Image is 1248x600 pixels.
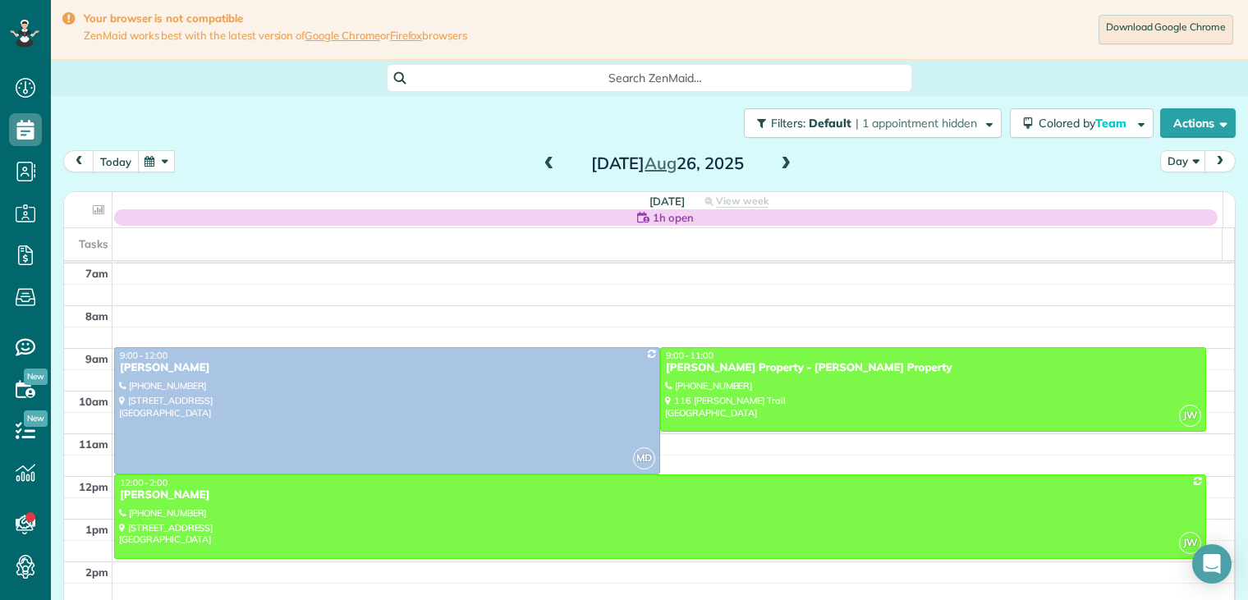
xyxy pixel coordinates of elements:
span: | 1 appointment hidden [856,116,977,131]
span: [DATE] [649,195,685,208]
span: JW [1179,405,1201,427]
a: Google Chrome [305,29,380,42]
span: 1h open [653,209,694,226]
span: Tasks [79,237,108,250]
span: MD [633,447,655,469]
span: New [24,369,48,385]
span: 9am [85,352,108,365]
button: next [1204,150,1236,172]
h2: [DATE] 26, 2025 [565,154,770,172]
a: Download Google Chrome [1099,15,1233,44]
span: Colored by [1039,116,1132,131]
span: 7am [85,267,108,280]
span: 9:00 - 12:00 [120,350,167,361]
span: Filters: [771,116,805,131]
span: View week [716,195,769,208]
span: 11am [79,437,108,451]
button: Day [1160,150,1206,172]
span: 9:00 - 11:00 [666,350,713,361]
span: 2pm [85,566,108,579]
span: New [24,410,48,427]
button: today [93,150,139,172]
button: Filters: Default | 1 appointment hidden [744,108,1002,138]
a: Filters: Default | 1 appointment hidden [736,108,1002,138]
button: prev [63,150,94,172]
span: 10am [79,395,108,408]
span: Default [809,116,852,131]
span: 8am [85,309,108,323]
span: Aug [645,153,677,173]
button: Colored byTeam [1010,108,1154,138]
span: 1pm [85,523,108,536]
strong: Your browser is not compatible [84,11,467,25]
span: Team [1095,116,1129,131]
div: [PERSON_NAME] [119,361,655,375]
div: [PERSON_NAME] Property - [PERSON_NAME] Property [665,361,1201,375]
button: Actions [1160,108,1236,138]
span: JW [1179,532,1201,554]
span: 12pm [79,480,108,493]
a: Firefox [390,29,423,42]
div: Open Intercom Messenger [1192,544,1232,584]
span: ZenMaid works best with the latest version of or browsers [84,29,467,43]
div: [PERSON_NAME] [119,488,1201,502]
span: 12:00 - 2:00 [120,477,167,488]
